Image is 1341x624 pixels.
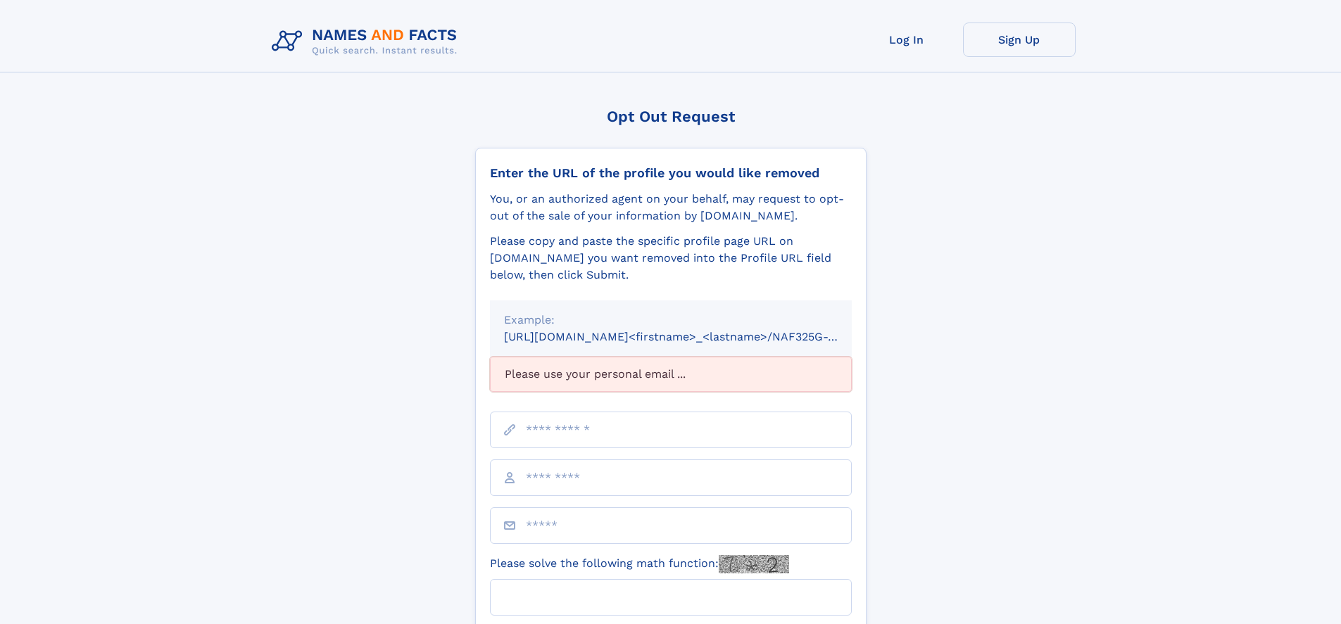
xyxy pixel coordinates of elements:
a: Sign Up [963,23,1076,57]
div: Enter the URL of the profile you would like removed [490,165,852,181]
div: Please use your personal email ... [490,357,852,392]
div: You, or an authorized agent on your behalf, may request to opt-out of the sale of your informatio... [490,191,852,224]
div: Opt Out Request [475,108,867,125]
label: Please solve the following math function: [490,555,789,573]
div: Example: [504,312,838,329]
img: Logo Names and Facts [266,23,469,61]
div: Please copy and paste the specific profile page URL on [DOMAIN_NAME] you want removed into the Pr... [490,233,852,284]
small: [URL][DOMAIN_NAME]<firstname>_<lastname>/NAF325G-xxxxxxxx [504,330,879,343]
a: Log In [850,23,963,57]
